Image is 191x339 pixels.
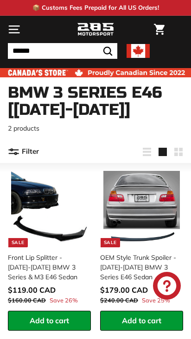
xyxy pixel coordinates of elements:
[101,238,120,247] div: Sale
[122,316,161,325] span: Add to cart
[100,168,183,311] a: Sale OEM Style Trunk Spoiler - [DATE]-[DATE] BMW 3 Series E46 Sedan Save 25%
[150,272,184,302] inbox-online-store-chat: Shopify online store chat
[142,296,170,305] span: Save 25%
[100,253,178,282] div: OEM Style Trunk Spoiler - [DATE]-[DATE] BMW 3 Series E46 Sedan
[8,253,85,282] div: Front Lip Splitter - [DATE]-[DATE] BMW 3 Series & M3 E46 Sedan
[149,16,169,43] a: Cart
[8,238,28,247] div: Sale
[100,296,138,304] span: $240.00 CAD
[50,296,78,305] span: Save 26%
[8,311,91,331] button: Add to cart
[11,171,88,247] img: bmw e46 front lip
[32,3,159,13] p: 📦 Customs Fees Prepaid for All US Orders!
[8,124,183,133] p: 2 products
[8,84,183,119] h1: BMW 3 Series E46 [[DATE]-[DATE]]
[8,168,91,311] a: Sale bmw e46 front lip Front Lip Splitter - [DATE]-[DATE] BMW 3 Series & M3 E46 Sedan Save 26%
[8,43,117,59] input: Search
[8,141,39,163] button: Filter
[77,22,114,38] img: Logo_285_Motorsport_areodynamics_components
[30,316,69,325] span: Add to cart
[100,311,183,331] button: Add to cart
[8,296,46,304] span: $160.00 CAD
[8,285,56,295] span: $119.00 CAD
[100,285,148,295] span: $179.00 CAD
